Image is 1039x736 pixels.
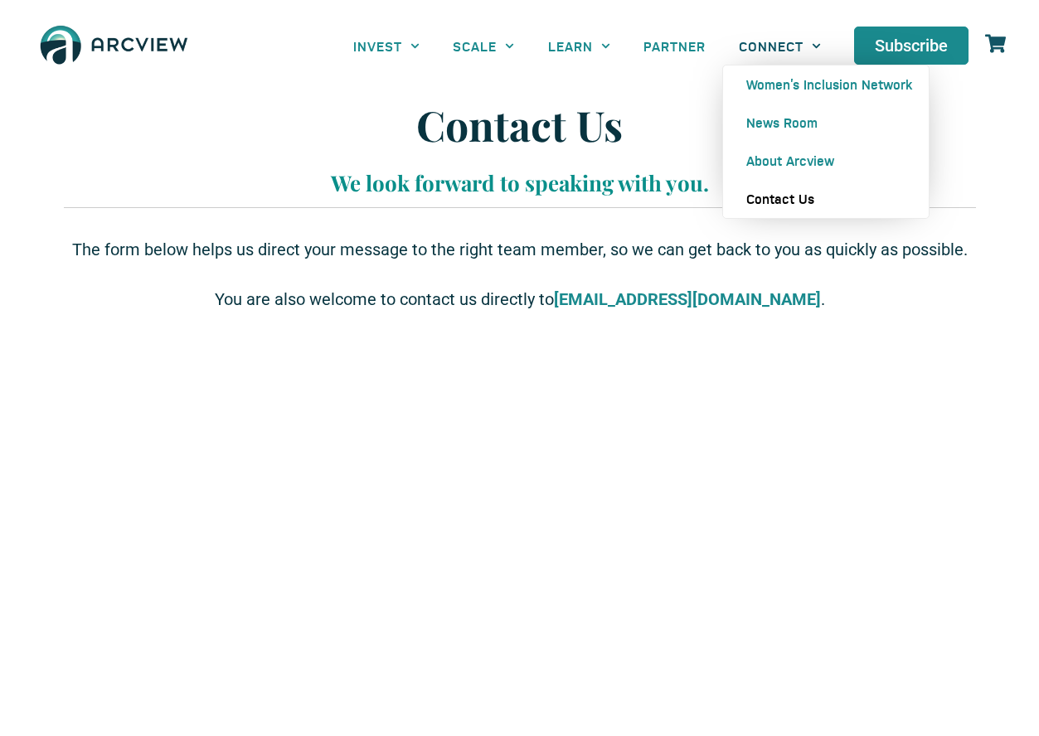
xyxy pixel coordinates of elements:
[337,27,838,65] nav: Menu
[532,27,627,65] a: LEARN
[72,287,968,312] p: You are also welcome to contact us directly to .
[554,289,821,309] strong: [EMAIL_ADDRESS][DOMAIN_NAME]
[722,27,838,65] a: CONNECT
[875,37,948,54] span: Subscribe
[723,180,929,218] a: Contact Us
[723,65,929,104] a: Women’s Inclusion Network
[627,27,722,65] a: PARTNER
[723,142,929,180] a: About Arcview
[337,27,436,65] a: INVEST
[723,104,929,142] a: News Room
[554,289,821,312] a: [EMAIL_ADDRESS][DOMAIN_NAME]
[72,100,968,150] h1: Contact Us
[72,240,968,259] span: The form below helps us direct your message to the right team member, so we can get back to you a...
[854,27,969,65] a: Subscribe
[72,167,968,199] p: We look forward to speaking with you.
[33,17,195,75] img: The Arcview Group
[436,27,531,65] a: SCALE
[722,65,930,219] ul: CONNECT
